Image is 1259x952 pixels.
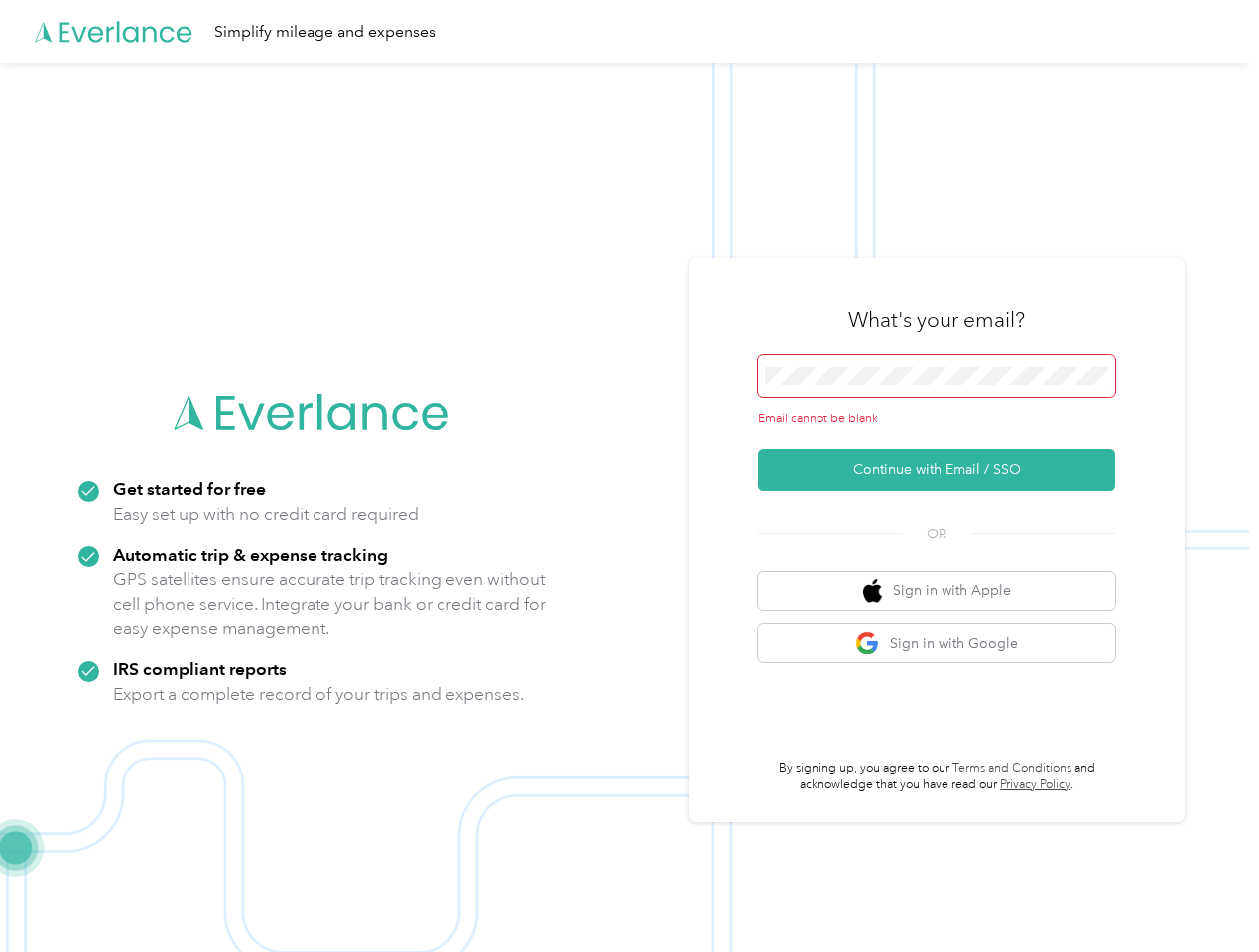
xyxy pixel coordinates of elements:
p: Export a complete record of your trips and expenses. [113,682,524,707]
a: Privacy Policy [1000,777,1070,792]
p: By signing up, you agree to our and acknowledge that you have read our . [758,760,1115,794]
div: Simplify mileage and expenses [214,20,436,45]
a: Terms and Conditions [952,761,1071,775]
h3: What's your email? [848,306,1025,334]
img: apple logo [863,579,883,604]
img: google logo [855,631,880,655]
span: OR [902,524,971,544]
p: GPS satellites ensure accurate trip tracking even without cell phone service. Integrate your bank... [113,567,547,641]
button: google logoSign in with Google [758,624,1115,662]
strong: IRS compliant reports [113,658,287,679]
p: Easy set up with no credit card required [113,502,419,527]
strong: Get started for free [113,478,266,499]
div: Email cannot be blank [758,411,1115,428]
button: apple logoSign in with Apple [758,572,1115,611]
strong: Automatic trip & expense tracking [113,544,388,565]
button: Continue with Email / SSO [758,449,1115,491]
